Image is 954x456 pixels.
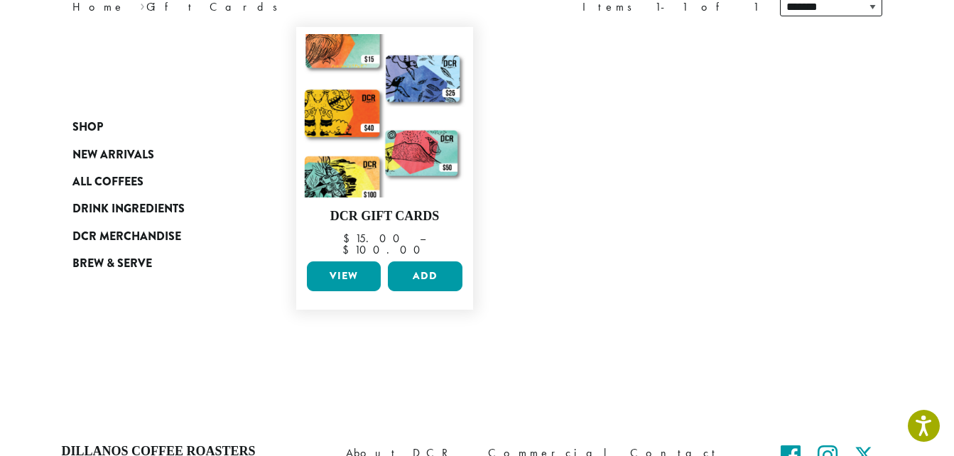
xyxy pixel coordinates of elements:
img: Gift-Cards-Available-470-x-600-300x300.png [303,34,466,197]
a: Drink Ingredients [72,195,243,222]
a: Brew & Serve [72,250,243,277]
span: Drink Ingredients [72,200,185,218]
h4: DCR Gift Cards [303,209,467,224]
span: All Coffees [72,173,143,191]
bdi: 15.00 [343,231,406,246]
span: – [420,231,425,246]
a: Shop [72,114,243,141]
span: $ [342,242,354,257]
a: All Coffees [72,168,243,195]
bdi: 100.00 [342,242,427,257]
a: View [307,261,381,291]
span: Shop [72,119,103,136]
a: New Arrivals [72,141,243,168]
span: $ [343,231,355,246]
button: Add [388,261,462,291]
span: Brew & Serve [72,255,152,273]
a: DCR Merchandise [72,223,243,250]
a: DCR Gift Cards [303,34,467,256]
span: New Arrivals [72,146,154,164]
span: DCR Merchandise [72,228,181,246]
